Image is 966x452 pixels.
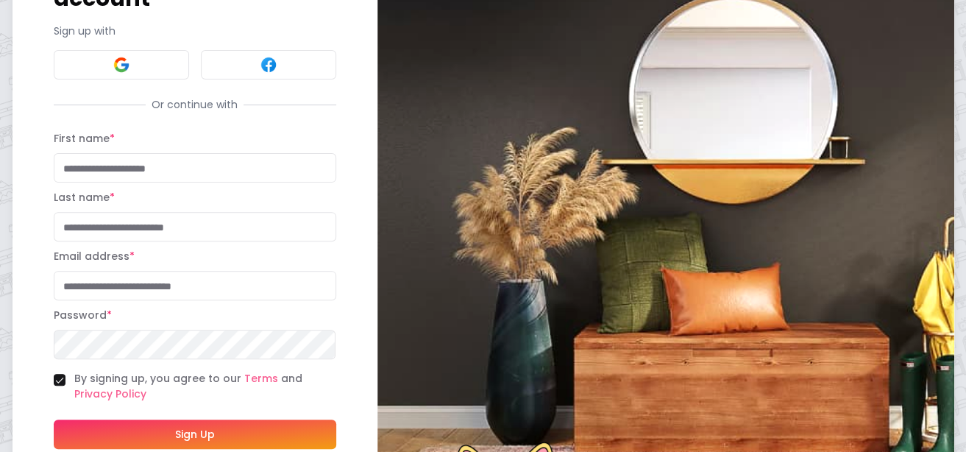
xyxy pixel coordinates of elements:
a: Terms [244,371,278,386]
p: Sign up with [54,24,336,38]
label: Email address [54,249,135,264]
label: First name [54,131,115,146]
img: Google signin [113,56,130,74]
span: Or continue with [146,97,244,112]
img: Facebook signin [260,56,277,74]
label: Password [54,308,112,322]
a: Privacy Policy [74,386,146,401]
label: Last name [54,190,115,205]
label: By signing up, you agree to our and [74,371,336,402]
button: Sign Up [54,420,336,449]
